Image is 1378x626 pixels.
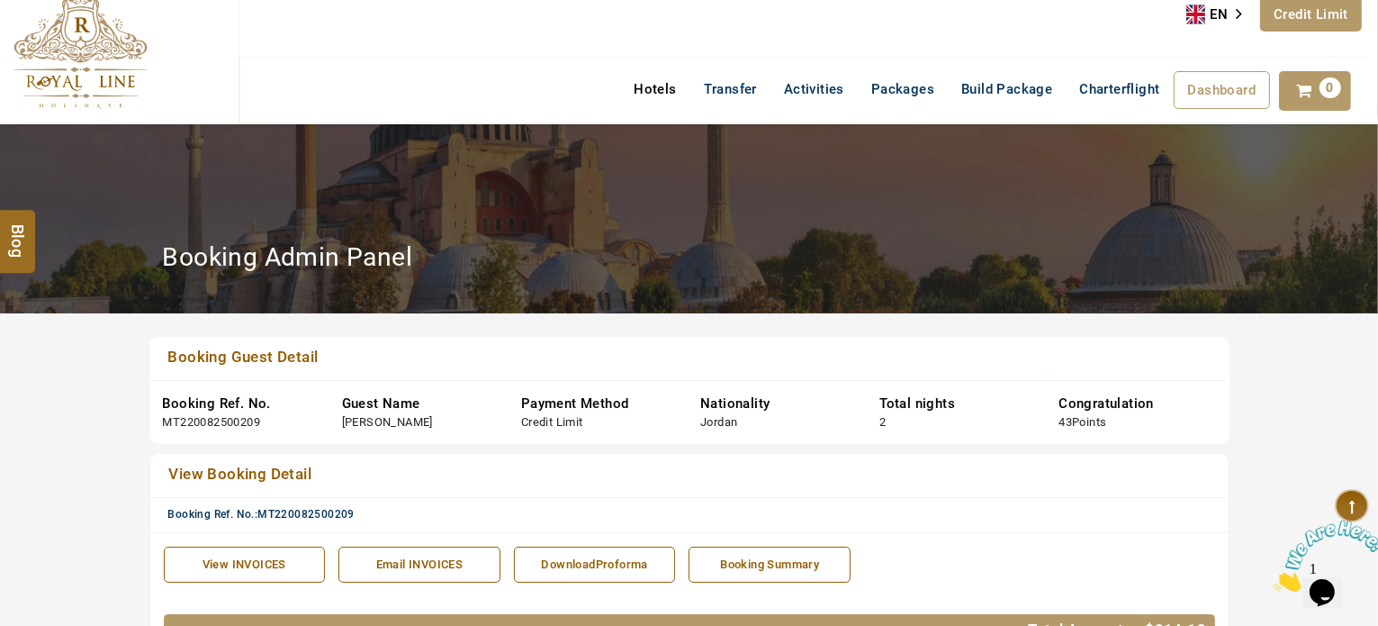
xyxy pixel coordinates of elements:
[342,395,494,413] div: Guest Name
[342,414,433,431] div: [PERSON_NAME]
[174,557,316,574] div: View INVOICES
[689,547,851,584] a: Booking Summary
[1186,1,1255,28] a: EN
[1266,513,1378,599] iframe: chat widget
[163,395,315,413] div: Booking Ref. No.
[521,395,673,413] div: Payment Method
[1188,82,1256,98] span: Dashboard
[163,346,1111,371] a: Booking Guest Detail
[1279,71,1351,111] a: 0
[514,547,676,584] a: DownloadProforma
[1079,81,1159,97] span: Charterflight
[6,224,30,240] span: Blog
[770,71,858,107] a: Activities
[164,547,326,584] a: View INVOICES
[163,241,413,273] h2: Booking Admin Panel
[338,547,500,584] a: Email INVOICES
[1319,77,1341,98] span: 0
[1066,71,1173,107] a: Charterflight
[7,7,119,78] img: Chat attention grabber
[1186,1,1255,28] div: Language
[1186,1,1255,28] aside: Language selected: English
[521,414,583,431] div: Credit Limit
[948,71,1066,107] a: Build Package
[879,395,1031,413] div: Total nights
[257,508,355,521] span: MT220082500209
[700,395,852,413] div: Nationality
[698,557,841,574] div: Booking Summary
[1058,415,1072,429] span: 43
[168,507,1224,522] div: Booking Ref. No.:
[1058,395,1211,413] div: Congratulation
[1072,415,1106,429] span: Points
[7,7,14,23] span: 1
[620,71,689,107] a: Hotels
[700,414,737,431] div: Jordan
[163,414,261,431] div: MT220082500209
[879,414,886,431] div: 2
[690,71,770,107] a: Transfer
[169,465,312,483] span: View Booking Detail
[858,71,948,107] a: Packages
